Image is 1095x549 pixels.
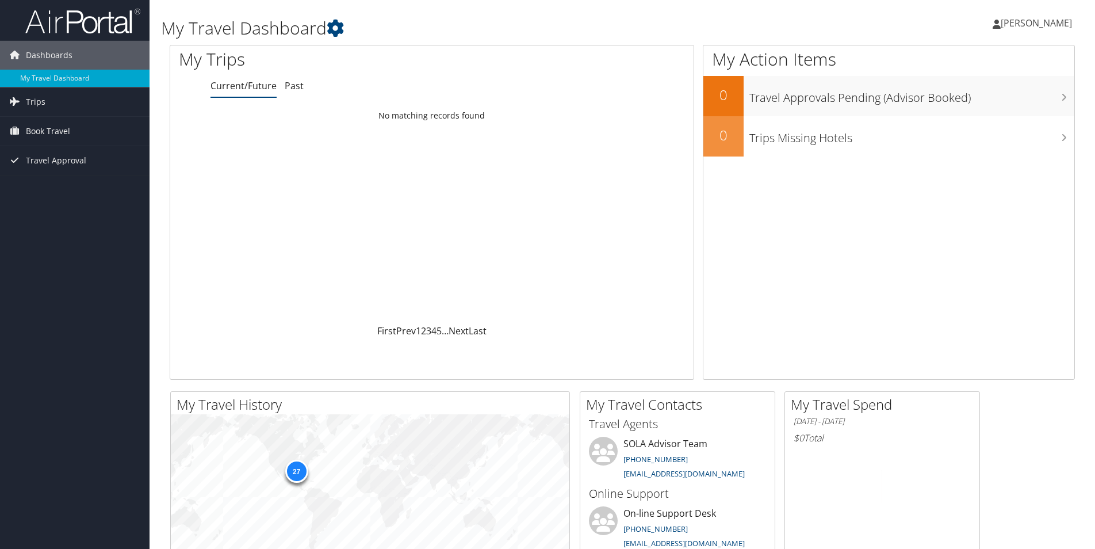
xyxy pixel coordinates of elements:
img: airportal-logo.png [25,7,140,35]
span: $0 [794,432,804,444]
a: [EMAIL_ADDRESS][DOMAIN_NAME] [623,468,745,479]
span: Dashboards [26,41,72,70]
span: Travel Approval [26,146,86,175]
h3: Travel Approvals Pending (Advisor Booked) [749,84,1074,106]
a: 3 [426,325,431,337]
h1: My Action Items [703,47,1074,71]
a: Past [285,79,304,92]
span: [PERSON_NAME] [1001,17,1072,29]
a: Last [469,325,487,337]
a: [PERSON_NAME] [993,6,1083,40]
a: First [377,325,396,337]
h1: My Trips [179,47,467,71]
h2: My Travel Spend [791,395,979,414]
span: Trips [26,87,45,116]
h1: My Travel Dashboard [161,16,776,40]
div: 27 [285,460,308,483]
td: No matching records found [170,105,694,126]
span: Book Travel [26,117,70,146]
a: 0Trips Missing Hotels [703,116,1074,157]
a: Current/Future [210,79,277,92]
li: SOLA Advisor Team [583,437,772,484]
a: [EMAIL_ADDRESS][DOMAIN_NAME] [623,538,745,548]
a: 4 [431,325,437,337]
h3: Online Support [589,486,766,502]
h6: [DATE] - [DATE] [794,416,971,427]
a: 2 [421,325,426,337]
h6: Total [794,432,971,444]
h2: My Travel Contacts [586,395,775,414]
a: 1 [416,325,421,337]
a: 5 [437,325,442,337]
a: [PHONE_NUMBER] [623,524,688,534]
a: Prev [396,325,416,337]
a: [PHONE_NUMBER] [623,454,688,464]
h2: 0 [703,85,744,105]
h3: Trips Missing Hotels [749,124,1074,146]
span: … [442,325,449,337]
a: 0Travel Approvals Pending (Advisor Booked) [703,76,1074,116]
h3: Travel Agents [589,416,766,432]
a: Next [449,325,469,337]
h2: My Travel History [177,395,569,414]
h2: 0 [703,125,744,145]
